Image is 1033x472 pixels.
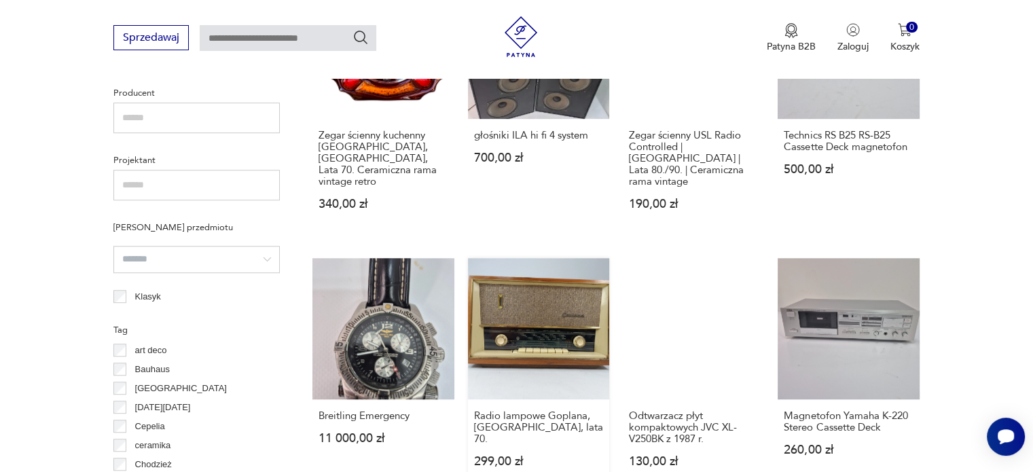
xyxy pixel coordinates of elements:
[784,130,913,153] h3: Technics RS B25 RS-B25 Cassette Deck magnetofon
[784,23,798,38] img: Ikona medalu
[319,410,448,422] h3: Breitling Emergency
[890,23,920,53] button: 0Koszyk
[987,418,1025,456] iframe: Smartsupp widget button
[135,419,165,434] p: Cepelia
[767,40,816,53] p: Patyna B2B
[837,40,869,53] p: Zaloguj
[629,198,758,210] p: 190,00 zł
[135,400,191,415] p: [DATE][DATE]
[837,23,869,53] button: Zaloguj
[319,433,448,444] p: 11 000,00 zł
[135,438,171,453] p: ceramika
[113,220,280,235] p: [PERSON_NAME] przedmiotu
[474,152,603,164] p: 700,00 zł
[767,23,816,53] button: Patyna B2B
[629,456,758,467] p: 130,00 zł
[898,23,911,37] img: Ikona koszyka
[784,410,913,433] h3: Magnetofon Yamaha K-220 Stereo Cassette Deck
[846,23,860,37] img: Ikonka użytkownika
[784,444,913,456] p: 260,00 zł
[113,86,280,101] p: Producent
[501,16,541,57] img: Patyna - sklep z meblami i dekoracjami vintage
[474,410,603,445] h3: Radio lampowe Goplana, [GEOGRAPHIC_DATA], lata 70.
[135,381,227,396] p: [GEOGRAPHIC_DATA]
[474,456,603,467] p: 299,00 zł
[629,130,758,187] h3: Zegar ścienny USL Radio Controlled | [GEOGRAPHIC_DATA] | Lata 80./90. | Ceramiczna rama vintage
[135,289,161,304] p: Klasyk
[113,34,189,43] a: Sprzedawaj
[113,323,280,338] p: Tag
[135,362,170,377] p: Bauhaus
[319,130,448,187] h3: Zegar ścienny kuchenny [GEOGRAPHIC_DATA], [GEOGRAPHIC_DATA], Lata 70. Ceramiczna rama vintage retro
[319,198,448,210] p: 340,00 zł
[767,23,816,53] a: Ikona medaluPatyna B2B
[113,153,280,168] p: Projektant
[135,457,172,472] p: Chodzież
[474,130,603,141] h3: głośniki ILA hi fi 4 system
[135,343,167,358] p: art deco
[352,29,369,46] button: Szukaj
[890,40,920,53] p: Koszyk
[784,164,913,175] p: 500,00 zł
[629,410,758,445] h3: Odtwarzacz płyt kompaktowych JVC XL-V250BK z 1987 r.
[113,25,189,50] button: Sprzedawaj
[906,22,918,33] div: 0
